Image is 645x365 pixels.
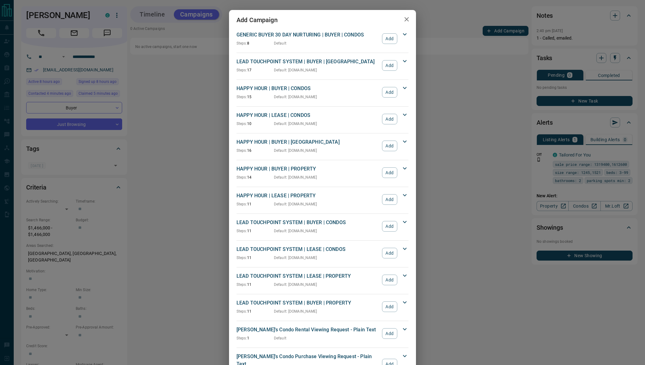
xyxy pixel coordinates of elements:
div: HAPPY HOUR | BUYER | CONDOSSteps:15Default: [DOMAIN_NAME]Add [236,84,408,101]
button: Add [382,275,397,285]
p: LEAD TOUCHPOINT SYSTEM | LEASE | CONDOS [236,246,379,253]
span: Steps: [236,95,247,99]
p: LEAD TOUCHPOINT SYSTEM | BUYER | PROPERTY [236,299,379,307]
p: Default : [DOMAIN_NAME] [274,67,317,73]
p: 11 [236,228,274,234]
div: LEAD TOUCHPOINT SYSTEM | LEASE | PROPERTYSteps:11Default: [DOMAIN_NAME]Add [236,271,408,289]
p: Default : [DOMAIN_NAME] [274,282,317,287]
span: Steps: [236,309,247,314]
p: LEAD TOUCHPOINT SYSTEM | BUYER | CONDOS [236,219,379,226]
p: [PERSON_NAME]'s Condo Rental Viewing Request - Plain Text [236,326,379,334]
p: 11 [236,282,274,287]
p: Default : [DOMAIN_NAME] [274,309,317,314]
span: Steps: [236,202,247,206]
p: HAPPY HOUR | LEASE | PROPERTY [236,192,379,199]
span: Steps: [236,282,247,287]
p: Default [274,41,286,46]
p: Default : [DOMAIN_NAME] [274,201,317,207]
div: HAPPY HOUR | BUYER | PROPERTYSteps:14Default: [DOMAIN_NAME]Add [236,164,408,181]
p: 15 [236,94,274,100]
p: Default : [DOMAIN_NAME] [274,121,317,127]
p: LEAD TOUCHPOINT SYSTEM | BUYER | [GEOGRAPHIC_DATA] [236,58,379,65]
h2: Add Campaign [229,10,285,30]
span: Steps: [236,148,247,153]
p: 11 [236,255,274,261]
p: 14 [236,175,274,180]
p: 10 [236,121,274,127]
button: Add [382,87,397,98]
button: Add [382,167,397,178]
button: Add [382,33,397,44]
span: Steps: [236,229,247,233]
p: Default [274,335,286,341]
button: Add [382,301,397,312]
span: Steps: [236,41,247,46]
button: Add [382,114,397,124]
p: HAPPY HOUR | BUYER | CONDOS [236,85,379,92]
p: Default : [DOMAIN_NAME] [274,94,317,100]
div: HAPPY HOUR | LEASE | CONDOSSteps:10Default: [DOMAIN_NAME]Add [236,110,408,128]
p: 17 [236,67,274,73]
button: Add [382,221,397,232]
span: Steps: [236,336,247,340]
button: Add [382,328,397,339]
p: Default : [DOMAIN_NAME] [274,148,317,153]
div: HAPPY HOUR | LEASE | PROPERTYSteps:11Default: [DOMAIN_NAME]Add [236,191,408,208]
p: LEAD TOUCHPOINT SYSTEM | LEASE | PROPERTY [236,272,379,280]
button: Add [382,248,397,258]
div: GENERIC BUYER 30 DAY NURTURING | BUYER | CONDOSSteps:8DefaultAdd [236,30,408,47]
button: Add [382,141,397,151]
p: Default : [DOMAIN_NAME] [274,255,317,261]
p: 11 [236,309,274,314]
p: 8 [236,41,274,46]
p: HAPPY HOUR | LEASE | CONDOS [236,112,379,119]
div: [PERSON_NAME]'s Condo Rental Viewing Request - Plain TextSteps:1DefaultAdd [236,325,408,342]
span: Steps: [236,175,247,180]
div: LEAD TOUCHPOINT SYSTEM | BUYER | [GEOGRAPHIC_DATA]Steps:17Default: [DOMAIN_NAME]Add [236,57,408,74]
p: 11 [236,201,274,207]
p: Default : [DOMAIN_NAME] [274,228,317,234]
span: Steps: [236,68,247,72]
span: Steps: [236,122,247,126]
p: GENERIC BUYER 30 DAY NURTURING | BUYER | CONDOS [236,31,379,39]
div: LEAD TOUCHPOINT SYSTEM | BUYER | CONDOSSteps:11Default: [DOMAIN_NAME]Add [236,218,408,235]
span: Steps: [236,256,247,260]
button: Add [382,60,397,71]
p: 16 [236,148,274,153]
p: HAPPY HOUR | BUYER | PROPERTY [236,165,379,173]
p: HAPPY HOUR | BUYER | [GEOGRAPHIC_DATA] [236,138,379,146]
button: Add [382,194,397,205]
div: LEAD TOUCHPOINT SYSTEM | LEASE | CONDOSSteps:11Default: [DOMAIN_NAME]Add [236,244,408,262]
div: LEAD TOUCHPOINT SYSTEM | BUYER | PROPERTYSteps:11Default: [DOMAIN_NAME]Add [236,298,408,315]
p: 1 [236,335,274,341]
p: Default : [DOMAIN_NAME] [274,175,317,180]
div: HAPPY HOUR | BUYER | [GEOGRAPHIC_DATA]Steps:16Default: [DOMAIN_NAME]Add [236,137,408,155]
